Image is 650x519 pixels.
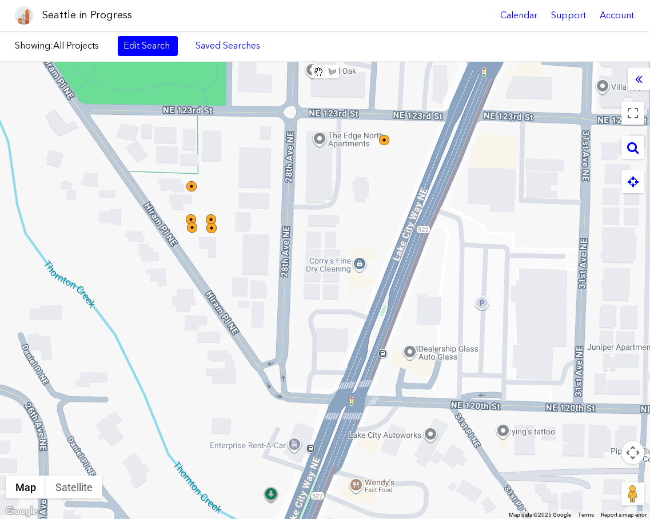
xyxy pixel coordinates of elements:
[601,512,647,518] a: Report a map error
[15,6,33,25] img: favicon-96x96.png
[325,65,339,78] button: Draw a shape
[3,504,41,519] img: Google
[621,102,644,125] button: Toggle fullscreen view
[6,476,46,498] button: Show street map
[578,512,594,518] a: Terms
[621,441,644,464] button: Map camera controls
[118,36,178,55] a: Edit Search
[312,65,325,78] button: Stop drawing
[46,476,102,498] button: Show satellite imagery
[53,40,99,51] span: All Projects
[42,8,132,22] h1: Seattle in Progress
[621,482,644,505] button: Drag Pegman onto the map to open Street View
[509,512,571,518] span: Map data ©2025 Google
[3,504,41,519] a: Open this area in Google Maps (opens a new window)
[189,36,266,55] a: Saved Searches
[15,39,106,52] label: Showing:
